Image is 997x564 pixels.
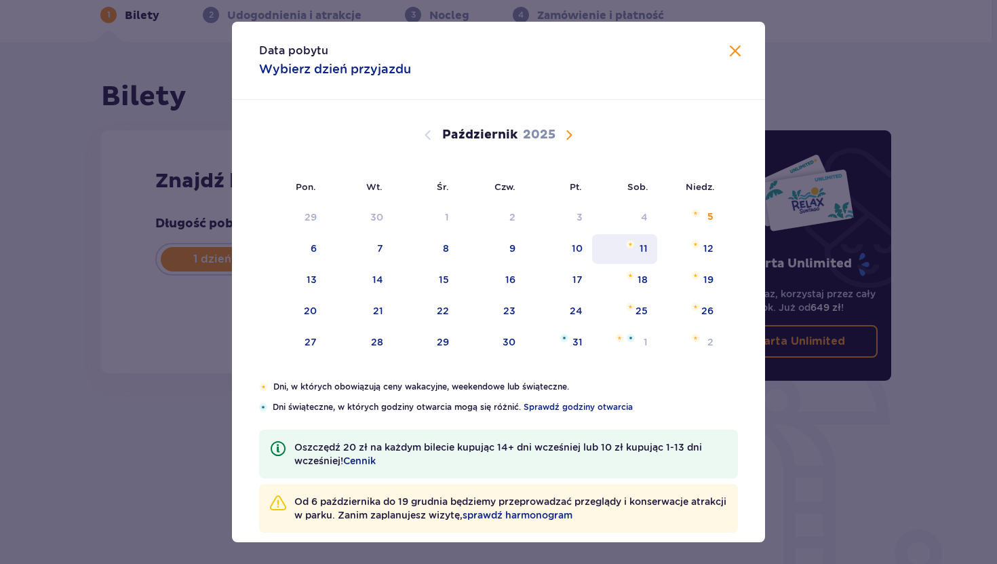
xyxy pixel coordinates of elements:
a: Sprawdź godziny otwarcia [524,401,633,413]
a: Cennik [343,454,376,468]
button: Zamknij [727,43,743,60]
div: 19 [703,273,713,286]
div: 29 [305,210,317,224]
div: 29 [437,335,449,349]
div: 7 [377,242,383,255]
div: 8 [443,242,449,255]
a: sprawdź harmonogram [463,508,572,522]
td: wtorek, 21 października 2025 [326,297,393,326]
div: 6 [311,242,317,255]
div: 26 [701,304,713,318]
td: Data niedostępna. poniedziałek, 29 września 2025 [259,203,326,233]
p: 2025 [523,127,555,143]
td: czwartek, 30 października 2025 [458,328,526,358]
div: 3 [576,210,583,224]
td: sobota, 25 października 2025 [592,297,658,326]
td: poniedziałek, 20 października 2025 [259,297,326,326]
td: sobota, 1 listopada 2025 [592,328,658,358]
div: 16 [505,273,515,286]
div: 30 [503,335,515,349]
td: piątek, 31 października 2025 [525,328,592,358]
div: 10 [572,242,583,255]
p: Oszczędź 20 zł na każdym bilecie kupując 14+ dni wcześniej lub 10 zł kupując 1-13 dni wcześniej! [294,440,727,468]
div: 9 [509,242,515,255]
img: Pomarańczowa gwiazdka [691,271,700,280]
div: 2 [707,335,713,349]
small: Pon. [296,181,316,192]
div: 13 [307,273,317,286]
td: niedziela, 2 listopada 2025 [657,328,723,358]
button: Następny miesiąc [561,127,577,143]
td: niedziela, 12 października 2025 [657,234,723,264]
p: Data pobytu [259,43,328,58]
div: 31 [572,335,583,349]
td: piątek, 10 października 2025 [525,234,592,264]
td: środa, 8 października 2025 [393,234,458,264]
div: 12 [703,242,713,255]
td: Data niedostępna. środa, 1 października 2025 [393,203,458,233]
img: Pomarańczowa gwiazdka [626,271,635,280]
td: Data niedostępna. wtorek, 30 września 2025 [326,203,393,233]
td: sobota, 18 października 2025 [592,265,658,295]
button: Poprzedni miesiąc [420,127,436,143]
td: piątek, 17 października 2025 [525,265,592,295]
img: Pomarańczowa gwiazdka [691,240,700,248]
div: 15 [439,273,449,286]
td: niedziela, 26 października 2025 [657,297,723,326]
td: wtorek, 14 października 2025 [326,265,393,295]
td: Data niedostępna. sobota, 4 października 2025 [592,203,658,233]
td: poniedziałek, 13 października 2025 [259,265,326,295]
img: Pomarańczowa gwiazdka [626,303,635,311]
td: środa, 15 października 2025 [393,265,458,295]
p: Październik [442,127,517,143]
div: 21 [373,304,383,318]
div: 14 [372,273,383,286]
div: 30 [370,210,383,224]
div: 25 [636,304,648,318]
img: Pomarańczowa gwiazdka [615,334,624,342]
td: sobota, 11 października 2025 [592,234,658,264]
img: Pomarańczowa gwiazdka [259,383,268,391]
img: Pomarańczowa gwiazdka [626,240,635,248]
small: Czw. [494,181,515,192]
td: niedziela, 19 października 2025 [657,265,723,295]
div: 2 [509,210,515,224]
div: 1 [644,335,648,349]
div: 18 [638,273,648,286]
small: Wt. [366,181,383,192]
img: Pomarańczowa gwiazdka [691,334,700,342]
div: 23 [503,304,515,318]
td: środa, 22 października 2025 [393,297,458,326]
td: czwartek, 23 października 2025 [458,297,526,326]
td: poniedziałek, 6 października 2025 [259,234,326,264]
div: 22 [437,304,449,318]
img: Pomarańczowa gwiazdka [691,303,700,311]
div: 1 [445,210,449,224]
td: piątek, 24 października 2025 [525,297,592,326]
div: 27 [305,335,317,349]
div: 28 [371,335,383,349]
small: Śr. [437,181,449,192]
td: wtorek, 28 października 2025 [326,328,393,358]
small: Niedz. [686,181,715,192]
td: czwartek, 9 października 2025 [458,234,526,264]
div: 24 [570,304,583,318]
div: 4 [641,210,648,224]
img: Niebieska gwiazdka [259,403,267,411]
td: czwartek, 16 października 2025 [458,265,526,295]
div: 11 [640,242,648,255]
td: wtorek, 7 października 2025 [326,234,393,264]
p: Od 6 października do 19 grudnia będziemy przeprowadzać przeglądy i konserwacje atrakcji w parku. ... [294,495,727,522]
small: Sob. [627,181,648,192]
img: Niebieska gwiazdka [560,334,568,342]
td: niedziela, 5 października 2025 [657,203,723,233]
td: środa, 29 października 2025 [393,328,458,358]
p: Wybierz dzień przyjazdu [259,61,411,77]
td: Data niedostępna. piątek, 3 października 2025 [525,203,592,233]
small: Pt. [570,181,582,192]
div: 20 [304,304,317,318]
p: Dni świąteczne, w których godziny otwarcia mogą się różnić. [273,401,738,413]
